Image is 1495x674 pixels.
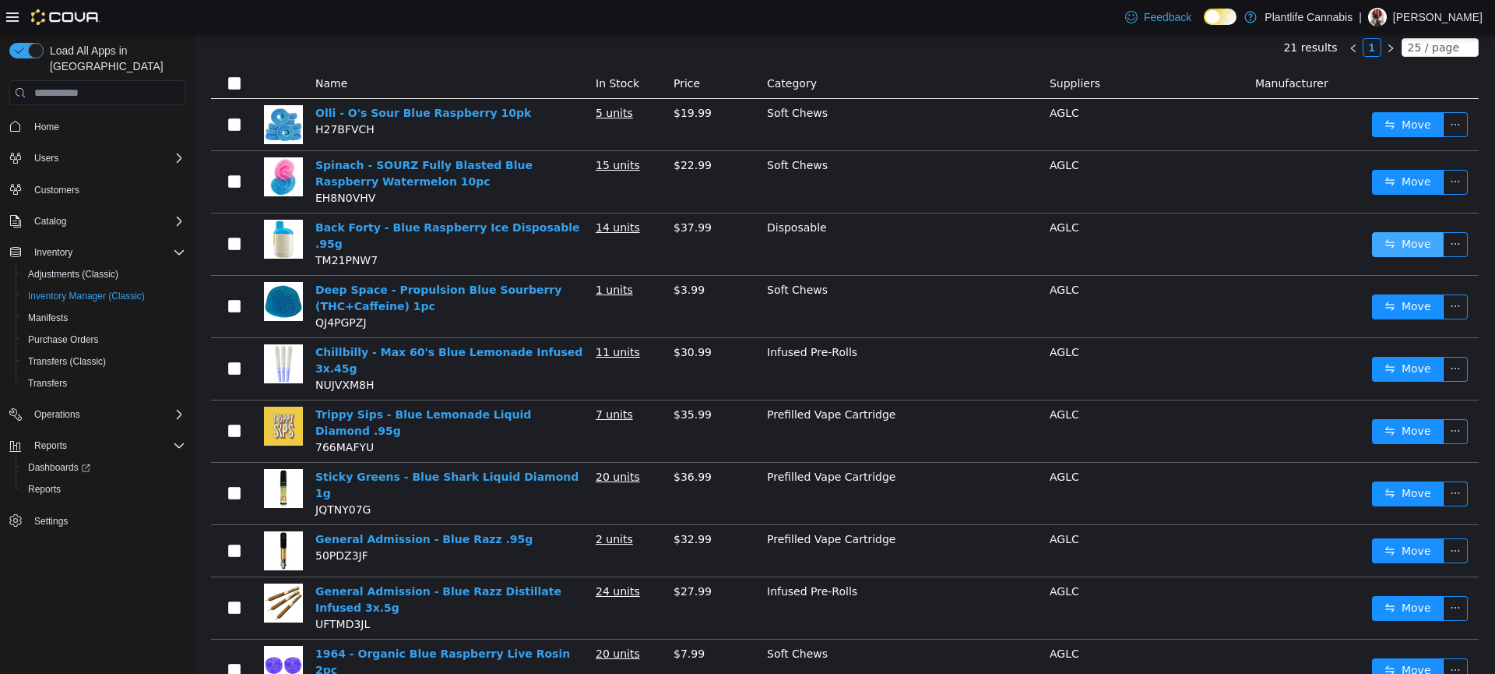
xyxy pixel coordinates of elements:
[1248,505,1273,530] button: icon: ellipsis
[1248,563,1273,588] button: icon: ellipsis
[566,305,849,367] td: Infused Pre-Rolls
[69,124,108,163] img: Spinach - SOURZ Fully Blasted Blue Raspberry Watermelon 10pc hero shot
[121,470,176,482] span: JQTNY07G
[855,250,885,263] span: AGLC
[121,312,388,341] a: Chillbilly - Max 60's Blue Lemonade Infused 3x.45g
[16,329,192,351] button: Purchase Orders
[22,287,151,305] a: Inventory Manager (Classic)
[121,90,180,102] span: H27BFVCH
[1248,386,1273,411] button: icon: ellipsis
[28,149,185,168] span: Users
[28,312,68,324] span: Manifests
[121,73,336,86] a: Olli - O's Sour Blue Raspberry 10pk
[34,215,66,228] span: Catalog
[28,355,106,368] span: Transfers (Classic)
[121,221,183,233] span: TM21PNW7
[28,118,65,136] a: Home
[1248,79,1273,104] button: icon: ellipsis
[855,44,906,56] span: Suppliers
[34,408,80,421] span: Operations
[855,73,885,86] span: AGLC
[34,439,67,452] span: Reports
[1248,136,1273,161] button: icon: ellipsis
[1248,261,1273,286] button: icon: ellipsis
[855,614,885,626] span: AGLC
[479,188,517,200] span: $37.99
[1187,5,1205,23] li: Next Page
[22,374,185,393] span: Transfers
[16,351,192,372] button: Transfers (Classic)
[22,480,67,499] a: Reports
[28,212,185,231] span: Catalog
[121,125,338,154] a: Spinach - SOURZ Fully Blasted Blue Raspberry Watermelon 10pc
[401,552,445,564] u: 24 units
[28,149,65,168] button: Users
[28,212,72,231] button: Catalog
[479,614,510,626] span: $7.99
[1248,448,1273,473] button: icon: ellipsis
[1248,199,1273,224] button: icon: ellipsis
[34,246,72,259] span: Inventory
[34,152,58,164] span: Users
[16,307,192,329] button: Manifests
[28,436,185,455] span: Reports
[22,458,185,477] span: Dashboards
[69,249,108,288] img: Deep Space - Propulsion Blue Sourberry (THC+Caffeine) 1pc hero shot
[1248,323,1273,348] button: icon: ellipsis
[401,73,438,86] u: 5 units
[1061,44,1134,56] span: Manufacturer
[1169,5,1186,23] a: 1
[28,512,74,531] a: Settings
[121,499,338,512] a: General Admission - Blue Razz .95g
[3,404,192,425] button: Operations
[1177,79,1249,104] button: icon: swapMove
[69,498,108,537] img: General Admission - Blue Razz .95g hero shot
[401,312,445,325] u: 11 units
[121,283,172,295] span: QJ4PGPZJ
[16,285,192,307] button: Inventory Manager (Classic)
[401,375,438,387] u: 7 units
[1268,9,1277,20] i: icon: down
[22,265,125,284] a: Adjustments (Classic)
[1204,25,1205,26] span: Dark Mode
[1204,9,1236,25] input: Dark Mode
[16,263,192,285] button: Adjustments (Classic)
[28,268,118,281] span: Adjustments (Classic)
[22,309,185,327] span: Manifests
[69,311,108,350] img: Chillbilly - Max 60's Blue Lemonade Infused 3x.45g hero shot
[28,483,61,496] span: Reports
[1213,5,1265,23] div: 25 / page
[3,178,192,201] button: Customers
[3,510,192,532] button: Settings
[1393,8,1483,26] p: [PERSON_NAME]
[479,499,517,512] span: $32.99
[401,614,445,626] u: 20 units
[1177,386,1249,411] button: icon: swapMove
[401,125,445,138] u: 15 units
[22,352,185,371] span: Transfers (Classic)
[22,309,74,327] a: Manifests
[69,550,108,589] img: General Admission - Blue Razz Distillate Infused 3x.5g hero shot
[16,372,192,394] button: Transfers
[22,330,105,349] a: Purchase Orders
[1149,5,1168,23] li: Previous Page
[28,116,185,136] span: Home
[16,478,192,500] button: Reports
[855,312,885,325] span: AGLC
[1177,563,1249,588] button: icon: swapMove
[3,210,192,232] button: Catalog
[34,121,59,133] span: Home
[28,243,185,262] span: Inventory
[855,499,885,512] span: AGLC
[566,65,849,118] td: Soft Chews
[1368,8,1387,26] div: Sam Kovacs
[3,435,192,457] button: Reports
[22,374,73,393] a: Transfers
[1168,5,1187,23] li: 1
[566,492,849,544] td: Prefilled Vape Cartridge
[401,499,438,512] u: 2 units
[121,188,385,217] a: Back Forty - Blue Raspberry Ice Disposable .95g
[28,243,79,262] button: Inventory
[121,408,179,420] span: 766MAFYU
[121,44,153,56] span: Name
